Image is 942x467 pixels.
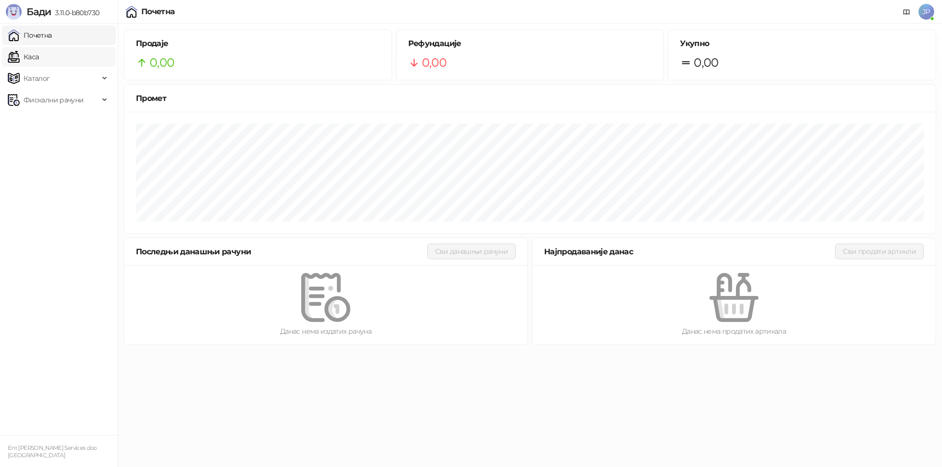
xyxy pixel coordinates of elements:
span: Каталог [24,69,50,88]
a: Документација [899,4,915,20]
button: Сви продати артикли [835,244,924,259]
span: 0,00 [422,53,446,72]
div: Промет [136,92,924,104]
a: Каса [8,47,39,67]
span: JP [918,4,934,20]
h5: Продаје [136,38,380,49]
span: Бади [26,6,51,18]
h5: Укупно [680,38,924,49]
div: Данас нема продатих артикала [548,326,920,337]
a: Почетна [8,25,52,45]
span: 0,00 [694,53,718,72]
div: Почетна [141,8,175,16]
span: Фискални рачуни [24,90,83,110]
span: 3.11.0-b80b730 [51,8,99,17]
h5: Рефундације [408,38,652,49]
div: Данас нема издатих рачуна [140,326,512,337]
img: Logo [6,4,22,20]
div: Најпродаваније данас [544,246,835,258]
span: 0,00 [150,53,174,72]
small: Ent [PERSON_NAME] Services doo [GEOGRAPHIC_DATA] [8,444,97,459]
button: Сви данашњи рачуни [427,244,516,259]
div: Последњи данашњи рачуни [136,246,427,258]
